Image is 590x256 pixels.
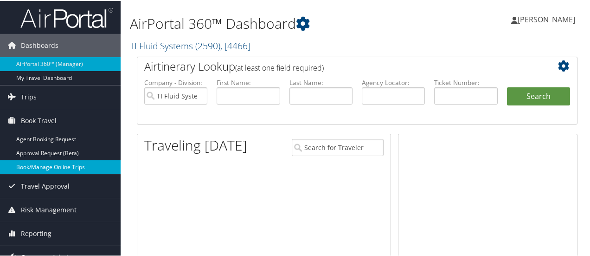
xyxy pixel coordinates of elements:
[195,39,220,51] span: ( 2590 )
[21,33,58,56] span: Dashboards
[21,197,77,221] span: Risk Management
[217,77,280,86] label: First Name:
[144,135,247,154] h1: Traveling [DATE]
[511,5,584,33] a: [PERSON_NAME]
[434,77,497,86] label: Ticket Number:
[130,13,433,33] h1: AirPortal 360™ Dashboard
[144,58,533,73] h2: Airtinerary Lookup
[362,77,425,86] label: Agency Locator:
[21,85,37,108] span: Trips
[235,62,324,72] span: (at least one field required)
[289,77,353,86] label: Last Name:
[20,6,113,28] img: airportal-logo.png
[21,221,51,244] span: Reporting
[220,39,250,51] span: , [ 4466 ]
[292,138,383,155] input: Search for Traveler
[130,39,250,51] a: TI Fluid Systems
[21,174,70,197] span: Travel Approval
[507,86,570,105] button: Search
[144,77,207,86] label: Company - Division:
[518,13,575,24] span: [PERSON_NAME]
[21,108,57,131] span: Book Travel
